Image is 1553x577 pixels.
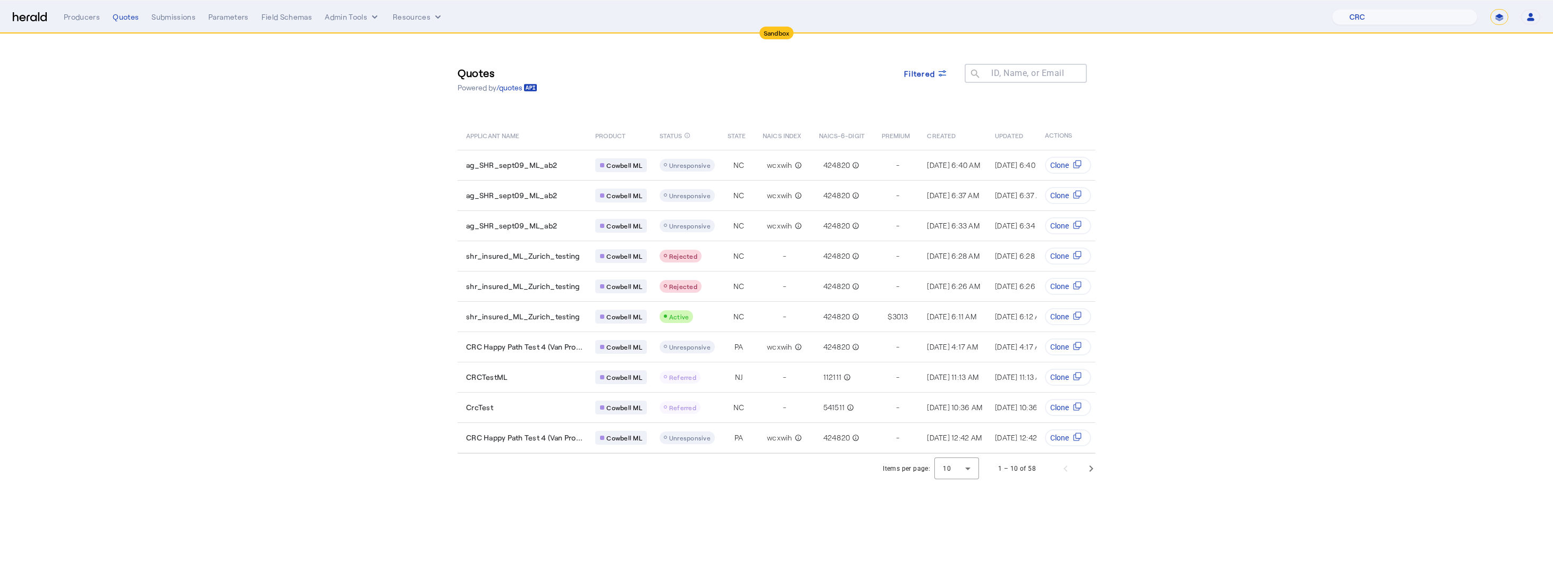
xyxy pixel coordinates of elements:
[927,160,980,169] span: [DATE] 6:40 AM
[904,68,935,79] span: Filtered
[850,220,859,231] mat-icon: info_outline
[850,281,859,292] mat-icon: info_outline
[466,281,579,292] span: shr_insured_ML_Zurich_testing
[1045,399,1091,416] button: Clone
[823,432,850,443] span: 424820
[823,342,850,352] span: 424820
[995,372,1046,381] span: [DATE] 11:13 AM
[792,190,802,201] mat-icon: info_outline
[927,282,980,291] span: [DATE] 6:26 AM
[896,220,899,231] span: -
[783,372,786,383] span: -
[1045,278,1091,295] button: Clone
[1045,429,1091,446] button: Clone
[767,432,792,443] span: wcxwih
[660,130,682,140] span: STATUS
[1078,456,1104,481] button: Next page
[261,12,313,22] div: Field Schemas
[151,12,196,22] div: Submissions
[995,130,1023,140] span: UPDATED
[1050,342,1069,352] span: Clone
[1045,217,1091,234] button: Clone
[466,130,519,140] span: APPLICANT NAME
[995,433,1050,442] span: [DATE] 12:42 AM
[606,403,642,412] span: Cowbell ML
[792,220,802,231] mat-icon: info_outline
[927,433,982,442] span: [DATE] 12:42 AM
[606,373,642,381] span: Cowbell ML
[64,12,100,22] div: Producers
[882,130,910,140] span: PREMIUM
[13,12,47,22] img: Herald Logo
[823,190,850,201] span: 424820
[606,343,642,351] span: Cowbell ML
[991,68,1064,78] mat-label: ID, Name, or Email
[850,160,859,171] mat-icon: info_outline
[606,222,642,230] span: Cowbell ML
[927,372,978,381] span: [DATE] 11:13 AM
[733,281,745,292] span: NC
[850,190,859,201] mat-icon: info_outline
[783,251,786,261] span: -
[733,402,745,413] span: NC
[896,432,899,443] span: -
[783,311,786,322] span: -
[1050,281,1069,292] span: Clone
[896,251,899,261] span: -
[995,221,1048,230] span: [DATE] 6:34 AM
[1050,432,1069,443] span: Clone
[850,432,859,443] mat-icon: info_outline
[733,220,745,231] span: NC
[1045,308,1091,325] button: Clone
[995,191,1047,200] span: [DATE] 6:37 AM
[496,82,537,93] a: /quotes
[733,190,745,201] span: NC
[606,252,642,260] span: Cowbell ML
[850,311,859,322] mat-icon: info_outline
[995,312,1046,321] span: [DATE] 6:12 AM
[669,343,711,351] span: Unresponsive
[896,402,899,413] span: -
[1050,402,1069,413] span: Clone
[823,402,845,413] span: 541511
[823,251,850,261] span: 424820
[669,404,696,411] span: Referred
[883,463,930,474] div: Items per page:
[735,432,744,443] span: PA
[767,342,792,352] span: wcxwih
[733,251,745,261] span: NC
[606,312,642,321] span: Cowbell ML
[466,402,493,413] span: CrcTest
[466,251,579,261] span: shr_insured_ML_Zurich_testing
[669,313,689,320] span: Active
[792,160,802,171] mat-icon: info_outline
[850,251,859,261] mat-icon: info_outline
[669,162,711,169] span: Unresponsive
[823,160,850,171] span: 424820
[995,342,1046,351] span: [DATE] 4:17 AM
[606,191,642,200] span: Cowbell ML
[669,434,711,442] span: Unresponsive
[466,342,583,352] span: CRC Happy Path Test 4 (Van Pro...
[767,220,792,231] span: wcxwih
[669,374,696,381] span: Referred
[927,403,982,412] span: [DATE] 10:36 AM
[995,403,1050,412] span: [DATE] 10:36 AM
[466,190,557,201] span: ag_SHR_sept09_ML_ab2
[1045,187,1091,204] button: Clone
[823,311,850,322] span: 424820
[927,191,979,200] span: [DATE] 6:37 AM
[927,312,976,321] span: [DATE] 6:11 AM
[995,251,1048,260] span: [DATE] 6:28 AM
[113,12,139,22] div: Quotes
[735,372,743,383] span: NJ
[995,282,1048,291] span: [DATE] 6:26 AM
[325,12,380,22] button: internal dropdown menu
[466,220,557,231] span: ag_SHR_sept09_ML_ab2
[783,402,786,413] span: -
[927,251,980,260] span: [DATE] 6:28 AM
[845,402,854,413] mat-icon: info_outline
[1050,220,1069,231] span: Clone
[823,220,850,231] span: 424820
[783,281,786,292] span: -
